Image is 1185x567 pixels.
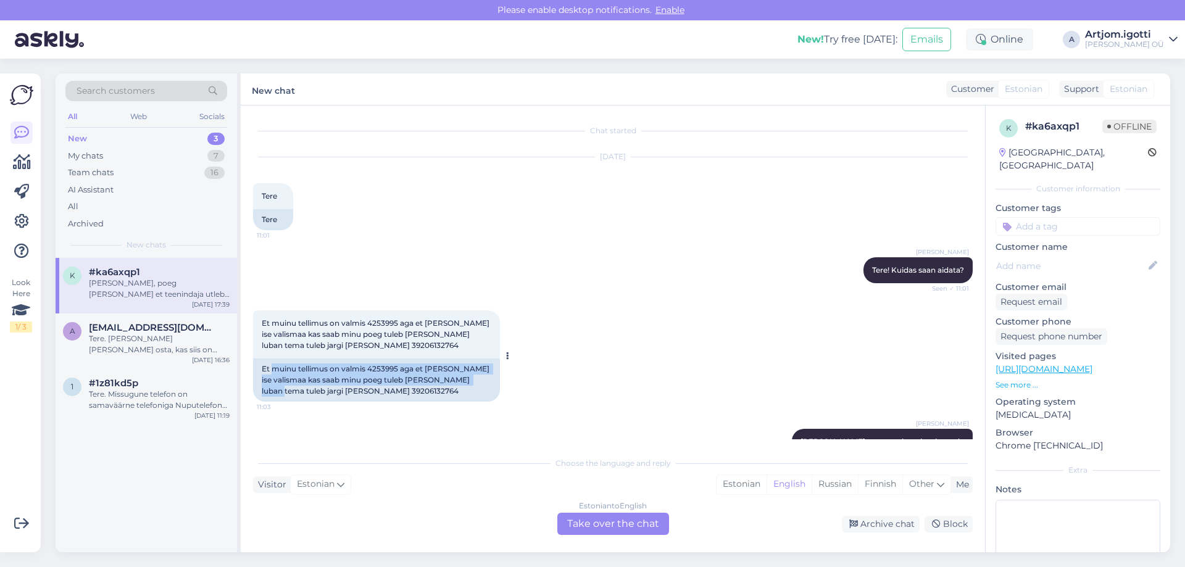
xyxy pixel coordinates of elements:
div: Support [1059,83,1099,96]
div: AI Assistant [68,184,114,196]
a: Artjom.igotti[PERSON_NAME] OÜ [1085,30,1178,49]
b: New! [797,33,824,45]
span: Estonian [297,478,335,491]
div: Request email [996,294,1067,310]
span: 11:03 [257,402,303,412]
div: [GEOGRAPHIC_DATA], [GEOGRAPHIC_DATA] [999,146,1148,172]
div: 7 [207,150,225,162]
div: All [68,201,78,213]
button: Emails [902,28,951,51]
span: [PERSON_NAME], anname kauplusele teada [800,437,964,446]
div: Look Here [10,277,32,333]
label: New chat [252,81,295,97]
div: New [68,133,87,145]
div: Team chats [68,167,114,179]
div: [DATE] 16:36 [192,355,230,365]
div: A [1063,31,1080,48]
span: Other [909,478,934,489]
div: [PERSON_NAME], poeg [PERSON_NAME] et teenindaja utleb ei ole tellimus kohta [89,278,230,300]
div: My chats [68,150,103,162]
span: [PERSON_NAME] [916,247,969,257]
div: Finnish [858,475,902,494]
div: Online [966,28,1033,51]
div: Customer information [996,183,1160,194]
span: 1 [71,382,73,391]
div: Tere. [PERSON_NAME] [PERSON_NAME] osta, kas siis on võimalik poes pakkida ilusti kingiutseks (suu... [89,333,230,355]
div: Archive chat [842,516,920,532]
span: Search customers [77,85,155,97]
span: Estonian [1110,83,1147,96]
div: Me [951,478,969,491]
p: Customer tags [996,202,1160,215]
span: Estonian [1005,83,1042,96]
div: All [65,109,80,125]
input: Add name [996,259,1146,273]
div: [DATE] [253,151,973,162]
span: Tere [262,191,277,201]
span: Offline [1102,120,1157,133]
p: Customer phone [996,315,1160,328]
div: Extra [996,465,1160,476]
div: Russian [812,475,858,494]
span: a [70,326,75,336]
div: Estonian to English [579,500,647,511]
div: Socials [197,109,227,125]
p: Notes [996,483,1160,496]
span: Seen ✓ 11:01 [923,284,969,293]
div: Tere. Missugune telefon on samaväärne telefoniga Nuputelefon Nokia 3310 (2017), 16 MB, punane [89,389,230,411]
span: 11:01 [257,231,303,240]
p: Browser [996,426,1160,439]
div: 1 / 3 [10,321,32,333]
p: See more ... [996,379,1160,391]
span: Enable [652,4,688,15]
div: Visitor [253,478,286,491]
p: Operating system [996,395,1160,408]
div: [PERSON_NAME] OÜ [1085,39,1164,49]
input: Add a tag [996,217,1160,236]
div: Take over the chat [557,513,669,535]
span: Et muinu tellimus on valmis 4253995 aga et [PERSON_NAME] ise valismaa kas saab minu poeg tuleb [P... [262,318,491,350]
div: Block [925,516,973,532]
span: New chats [127,239,166,250]
p: Chrome [TECHNICAL_ID] [996,439,1160,452]
div: Customer [946,83,994,96]
div: Web [128,109,149,125]
div: Try free [DATE]: [797,32,897,47]
span: [PERSON_NAME] [916,419,969,428]
a: [URL][DOMAIN_NAME] [996,363,1092,375]
p: [MEDICAL_DATA] [996,408,1160,421]
p: Visited pages [996,350,1160,363]
div: Choose the language and reply [253,458,973,469]
div: Tere [253,209,293,230]
div: Et muinu tellimus on valmis 4253995 aga et [PERSON_NAME] ise valismaa kas saab minu poeg tuleb [P... [253,358,500,402]
div: Archived [68,218,104,230]
div: # ka6axqp1 [1025,119,1102,134]
div: English [767,475,812,494]
div: [DATE] 17:39 [192,300,230,309]
div: Estonian [717,475,767,494]
img: Askly Logo [10,83,33,107]
span: k [70,271,75,280]
span: Tere! Kuidas saan aidata? [872,265,964,275]
div: Artjom.igotti [1085,30,1164,39]
p: Customer email [996,281,1160,294]
span: #1z81kd5p [89,378,138,389]
div: Chat started [253,125,973,136]
div: Request phone number [996,328,1107,345]
span: k [1006,123,1012,133]
span: #ka6axqp1 [89,267,140,278]
span: anneli.vaher@gmail.com [89,322,217,333]
div: [DATE] 11:19 [194,411,230,420]
div: 3 [207,133,225,145]
p: Customer name [996,241,1160,254]
div: 16 [204,167,225,179]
